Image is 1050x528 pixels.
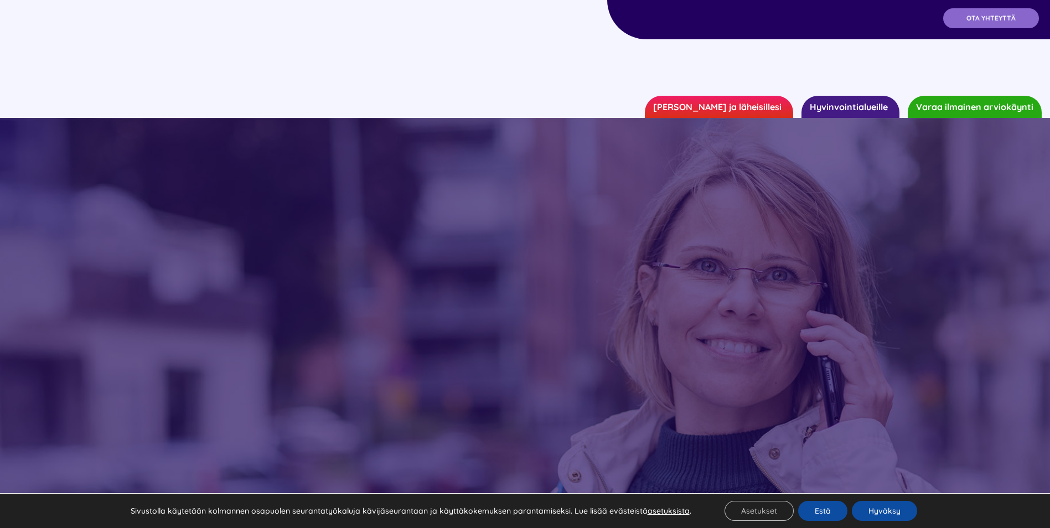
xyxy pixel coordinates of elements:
a: [PERSON_NAME] ja läheisillesi [645,96,793,118]
button: asetuksista [648,506,690,516]
button: Estä [798,501,847,521]
a: Hyvinvointialueille [801,96,899,118]
p: Sivustolla käytetään kolmannen osapuolen seurantatyökaluja kävijäseurantaan ja käyttäkokemuksen p... [131,506,691,516]
a: OTA YHTEYTTÄ [943,8,1039,28]
span: OTA YHTEYTTÄ [966,14,1016,22]
a: Varaa ilmainen arviokäynti [908,96,1042,118]
button: Asetukset [725,501,794,521]
button: Hyväksy [852,501,917,521]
